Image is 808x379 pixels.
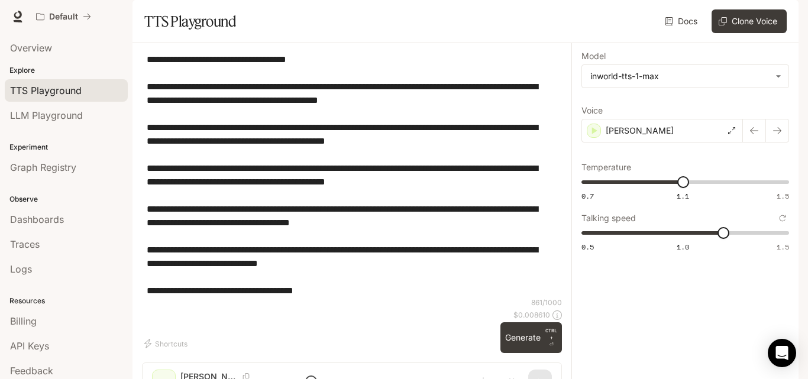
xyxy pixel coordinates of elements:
button: All workspaces [31,5,96,28]
p: Temperature [581,163,631,171]
p: $ 0.008610 [513,310,550,320]
div: inworld-tts-1-max [590,70,770,82]
span: 1.5 [777,191,789,201]
p: 861 / 1000 [531,297,562,307]
p: CTRL + [545,327,557,341]
p: Default [49,12,78,22]
a: Docs [662,9,702,33]
button: GenerateCTRL +⏎ [500,322,562,353]
p: Model [581,52,606,60]
p: Talking speed [581,214,636,222]
span: 0.7 [581,191,594,201]
div: Open Intercom Messenger [768,339,796,367]
h1: TTS Playground [144,9,236,33]
p: Voice [581,106,603,115]
p: [PERSON_NAME] [606,125,674,137]
button: Reset to default [776,212,789,225]
p: ⏎ [545,327,557,348]
span: 1.0 [677,242,689,252]
span: 1.5 [777,242,789,252]
div: inworld-tts-1-max [582,65,788,88]
button: Clone Voice [712,9,787,33]
span: 1.1 [677,191,689,201]
button: Shortcuts [142,334,192,353]
span: 0.5 [581,242,594,252]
